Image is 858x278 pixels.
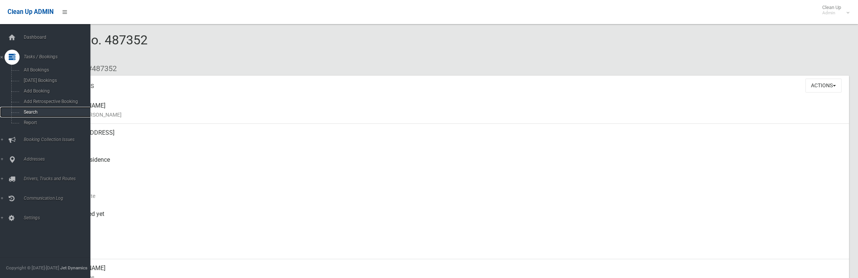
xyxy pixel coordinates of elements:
div: [DATE] [60,178,843,205]
span: Addresses [21,156,96,162]
span: Communication Log [21,196,96,201]
div: [DATE] [60,232,843,259]
small: Address [60,137,843,146]
div: Front of Residence [60,151,843,178]
small: Name of [PERSON_NAME] [60,110,843,119]
small: Admin [822,10,841,16]
span: Clean Up ADMIN [8,8,53,15]
span: Add Retrospective Booking [21,99,90,104]
span: Clean Up [818,5,849,16]
div: [STREET_ADDRESS] [60,124,843,151]
div: Not collected yet [60,205,843,232]
span: All Bookings [21,67,90,73]
span: Copyright © [DATE]-[DATE] [6,265,59,270]
div: [PERSON_NAME] [60,97,843,124]
span: Booking No. 487352 [33,32,148,62]
span: Tasks / Bookings [21,54,96,59]
span: Report [21,120,90,125]
small: Pickup Point [60,164,843,173]
small: Zone [60,246,843,255]
span: Settings [21,215,96,220]
span: Add Booking [21,88,90,94]
span: Booking Collection Issues [21,137,96,142]
span: [DATE] Bookings [21,78,90,83]
small: Collection Date [60,191,843,201]
span: Dashboard [21,35,96,40]
small: Collected At [60,219,843,228]
span: Drivers, Trucks and Routes [21,176,96,181]
span: Search [21,109,90,115]
button: Actions [805,79,841,93]
strong: Jet Dynamics [60,265,87,270]
li: #487352 [82,62,117,76]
